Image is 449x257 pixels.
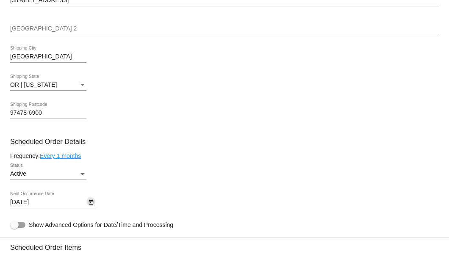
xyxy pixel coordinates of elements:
[40,152,81,159] a: Every 1 months
[86,197,95,206] button: Open calendar
[10,110,86,116] input: Shipping Postcode
[29,221,173,229] span: Show Advanced Options for Date/Time and Processing
[10,199,86,206] input: Next Occurrence Date
[10,53,86,60] input: Shipping City
[10,152,439,159] div: Frequency:
[10,81,57,88] span: OR | [US_STATE]
[10,82,86,88] mat-select: Shipping State
[10,237,439,251] h3: Scheduled Order Items
[10,170,26,177] span: Active
[10,138,439,146] h3: Scheduled Order Details
[10,171,86,177] mat-select: Status
[10,25,439,32] input: Shipping Street 2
